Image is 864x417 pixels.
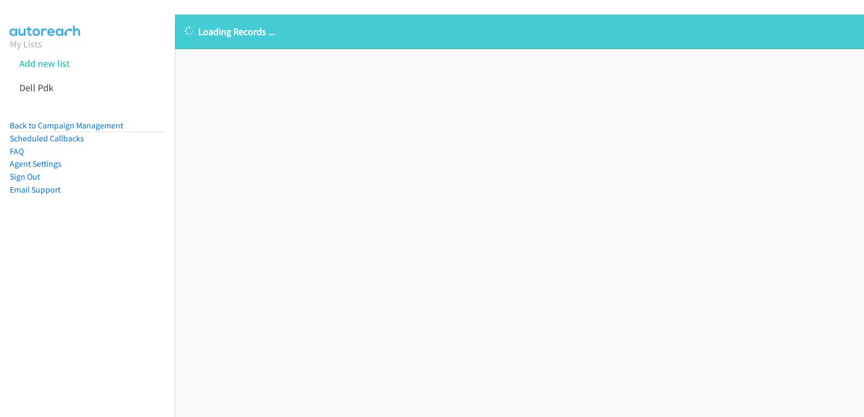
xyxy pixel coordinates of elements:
a: My Lists [10,38,42,50]
a: Sign Out [10,172,40,182]
a: Dell Pdk [19,81,53,94]
a: Agent Settings [10,159,62,169]
a: FAQ [10,146,24,156]
a: Email Support [10,184,60,195]
a: Add new list [19,57,70,70]
a: Scheduled Callbacks [10,133,84,143]
p: Loading Records ... [185,24,854,39]
a: Back to Campaign Management [10,120,123,131]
